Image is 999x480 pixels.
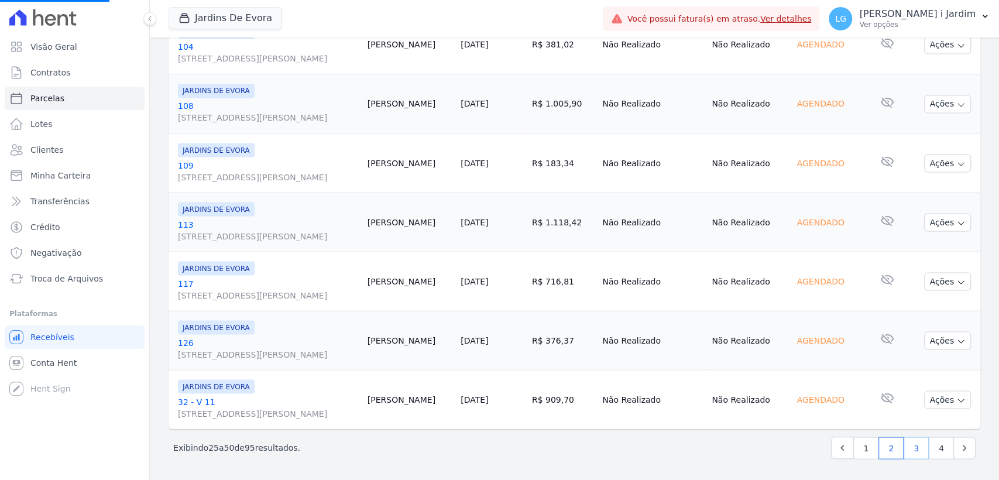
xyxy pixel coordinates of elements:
span: JARDINS DE EVORA [178,261,255,275]
a: 2 [878,437,904,459]
a: [DATE] [461,158,488,167]
a: Lotes [5,112,145,136]
span: Recebíveis [30,331,74,343]
button: Ações [924,95,971,113]
a: 109[STREET_ADDRESS][PERSON_NAME] [178,159,358,183]
a: 104[STREET_ADDRESS][PERSON_NAME] [178,41,358,64]
td: R$ 183,34 [527,133,598,193]
td: Não Realizado [598,74,707,133]
td: R$ 376,37 [527,311,598,370]
td: Não Realizado [707,133,787,193]
td: [PERSON_NAME] [363,252,456,311]
span: JARDINS DE EVORA [178,379,255,393]
a: Parcelas [5,87,145,110]
td: [PERSON_NAME] [363,133,456,193]
span: Crédito [30,221,60,233]
p: Exibindo a de resultados. [173,442,300,454]
span: [STREET_ADDRESS][PERSON_NAME] [178,53,358,64]
div: Agendado [792,273,849,289]
a: Crédito [5,215,145,239]
div: Agendado [792,391,849,407]
button: Ações [924,272,971,290]
span: 25 [208,443,219,452]
p: Ver opções [859,20,976,29]
td: [PERSON_NAME] [363,311,456,370]
td: Não Realizado [707,193,787,252]
span: 50 [224,443,235,452]
td: R$ 381,02 [527,15,598,74]
a: Visão Geral [5,35,145,59]
td: R$ 716,81 [527,252,598,311]
button: Ações [924,154,971,172]
span: Contratos [30,67,70,78]
a: [DATE] [461,395,488,404]
a: Troca de Arquivos [5,267,145,290]
span: [STREET_ADDRESS][PERSON_NAME] [178,230,358,242]
a: 126[STREET_ADDRESS][PERSON_NAME] [178,337,358,360]
span: [STREET_ADDRESS][PERSON_NAME] [178,112,358,124]
a: Recebíveis [5,325,145,349]
a: Minha Carteira [5,164,145,187]
td: Não Realizado [707,74,787,133]
span: Você possui fatura(s) em atraso. [627,13,812,25]
span: 95 [245,443,255,452]
span: JARDINS DE EVORA [178,84,255,98]
button: Jardins De Evora [169,7,282,29]
a: Contratos [5,61,145,84]
td: Não Realizado [598,311,707,370]
td: Não Realizado [598,252,707,311]
a: [DATE] [461,276,488,286]
span: [STREET_ADDRESS][PERSON_NAME] [178,171,358,183]
span: Parcelas [30,92,64,104]
a: 1 [853,437,878,459]
td: Não Realizado [598,15,707,74]
a: Ver detalhes [760,14,812,23]
a: 32 - V 11[STREET_ADDRESS][PERSON_NAME] [178,396,358,419]
button: Ações [924,213,971,231]
span: Visão Geral [30,41,77,53]
span: Lotes [30,118,53,130]
span: JARDINS DE EVORA [178,202,255,216]
a: 4 [929,437,954,459]
span: Minha Carteira [30,170,91,181]
a: 117[STREET_ADDRESS][PERSON_NAME] [178,277,358,301]
td: Não Realizado [598,133,707,193]
span: Clientes [30,144,63,156]
div: Agendado [792,332,849,348]
a: [DATE] [461,335,488,345]
button: Ações [924,331,971,349]
a: Clientes [5,138,145,162]
td: [PERSON_NAME] [363,15,456,74]
span: JARDINS DE EVORA [178,320,255,334]
button: Ações [924,36,971,54]
span: LG [835,15,846,23]
a: Next [953,437,976,459]
button: Ações [924,390,971,409]
div: Agendado [792,95,849,112]
td: Não Realizado [598,193,707,252]
span: Transferências [30,196,90,207]
span: JARDINS DE EVORA [178,143,255,157]
td: Não Realizado [707,311,787,370]
a: Previous [831,437,853,459]
td: [PERSON_NAME] [363,370,456,429]
a: Transferências [5,190,145,213]
span: [STREET_ADDRESS][PERSON_NAME] [178,407,358,419]
td: R$ 1.118,42 [527,193,598,252]
a: Conta Hent [5,351,145,375]
button: LG [PERSON_NAME] i Jardim Ver opções [819,2,999,35]
a: 113[STREET_ADDRESS][PERSON_NAME] [178,218,358,242]
span: Conta Hent [30,357,77,369]
div: Agendado [792,155,849,171]
div: Agendado [792,214,849,230]
a: 108[STREET_ADDRESS][PERSON_NAME] [178,100,358,124]
a: [DATE] [461,217,488,227]
a: [DATE] [461,40,488,49]
span: Negativação [30,247,82,259]
span: Troca de Arquivos [30,273,103,284]
p: [PERSON_NAME] i Jardim [859,8,976,20]
td: R$ 909,70 [527,370,598,429]
td: [PERSON_NAME] [363,193,456,252]
td: Não Realizado [707,252,787,311]
a: [DATE] [461,99,488,108]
